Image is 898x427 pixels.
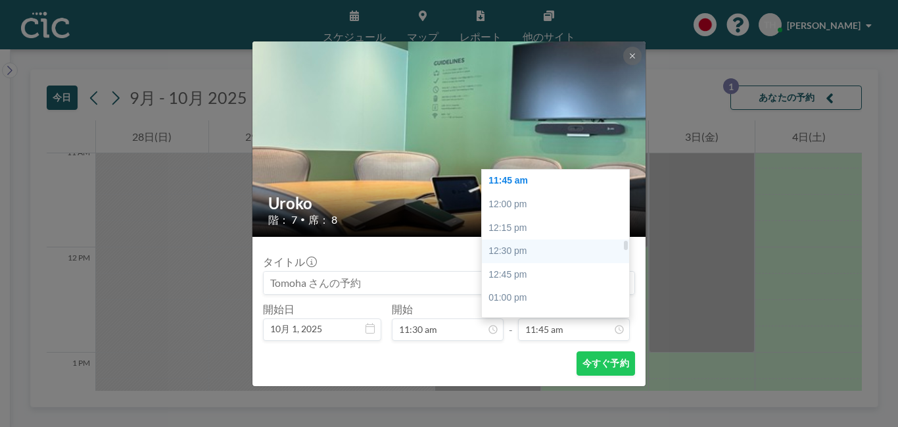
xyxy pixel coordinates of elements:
span: • [300,214,305,224]
div: 11:45 am [482,169,633,193]
label: 開始日 [263,303,295,316]
label: タイトル [263,255,316,268]
span: - [509,307,513,336]
div: 12:45 pm [482,263,633,287]
span: 階： 7 [268,213,297,226]
span: 席： 8 [308,213,337,226]
div: 01:00 pm [482,286,633,310]
div: 01:15 pm [482,310,633,334]
div: 12:30 pm [482,239,633,263]
h2: Uroko [268,193,631,213]
input: Tomoha さんの予約 [264,272,634,294]
div: 12:00 pm [482,193,633,216]
div: 12:15 pm [482,216,633,240]
label: 開始 [392,303,413,316]
button: 今すぐ予約 [577,351,635,376]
